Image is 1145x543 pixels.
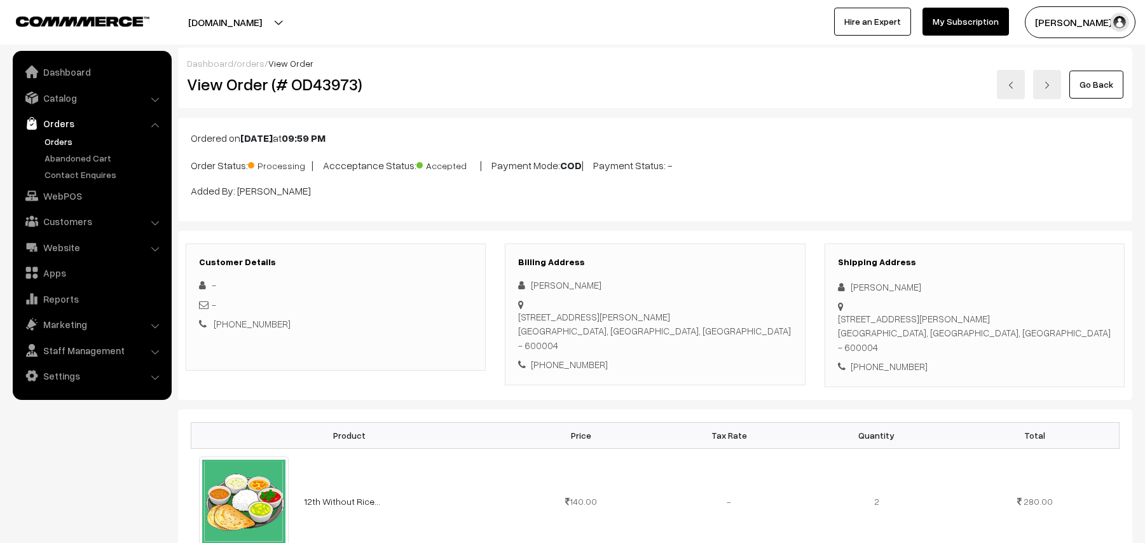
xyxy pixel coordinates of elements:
[922,8,1009,36] a: My Subscription
[874,496,879,507] span: 2
[16,287,167,310] a: Reports
[187,57,1123,70] div: / /
[1043,81,1051,89] img: right-arrow.png
[248,156,312,172] span: Processing
[240,132,273,144] b: [DATE]
[237,58,264,69] a: orders
[834,8,911,36] a: Hire an Expert
[304,496,380,507] a: 12th Without Rice...
[41,151,167,165] a: Abandoned Cart
[191,183,1120,198] p: Added By: [PERSON_NAME]
[1024,496,1053,507] span: 280.00
[41,135,167,148] a: Orders
[282,132,326,144] b: 09:59 PM
[16,339,167,362] a: Staff Management
[1110,13,1129,32] img: user
[16,112,167,135] a: Orders
[16,184,167,207] a: WebPOS
[950,422,1119,448] th: Total
[191,156,1120,173] p: Order Status: | Accceptance Status: | Payment Mode: | Payment Status: -
[518,357,792,372] div: [PHONE_NUMBER]
[199,298,472,312] div: -
[199,278,472,292] div: -
[199,257,472,268] h3: Customer Details
[16,13,127,28] a: COMMMERCE
[838,312,1111,355] div: [STREET_ADDRESS][PERSON_NAME] [GEOGRAPHIC_DATA], [GEOGRAPHIC_DATA], [GEOGRAPHIC_DATA] - 600004
[16,210,167,233] a: Customers
[16,60,167,83] a: Dashboard
[16,236,167,259] a: Website
[565,496,597,507] span: 140.00
[507,422,655,448] th: Price
[16,261,167,284] a: Apps
[838,257,1111,268] h3: Shipping Address
[416,156,480,172] span: Accepted
[16,17,149,26] img: COMMMERCE
[191,130,1120,146] p: Ordered on at
[191,422,508,448] th: Product
[16,86,167,109] a: Catalog
[1025,6,1135,38] button: [PERSON_NAME] s…
[16,364,167,387] a: Settings
[1069,71,1123,99] a: Go Back
[838,280,1111,294] div: [PERSON_NAME]
[268,58,313,69] span: View Order
[214,318,291,329] a: [PHONE_NUMBER]
[560,159,582,172] b: COD
[518,278,792,292] div: [PERSON_NAME]
[838,359,1111,374] div: [PHONE_NUMBER]
[187,74,486,94] h2: View Order (# OD43973)
[187,58,233,69] a: Dashboard
[1007,81,1015,89] img: left-arrow.png
[16,313,167,336] a: Marketing
[518,310,792,353] div: [STREET_ADDRESS][PERSON_NAME] [GEOGRAPHIC_DATA], [GEOGRAPHIC_DATA], [GEOGRAPHIC_DATA] - 600004
[803,422,950,448] th: Quantity
[655,422,802,448] th: Tax Rate
[41,168,167,181] a: Contact Enquires
[518,257,792,268] h3: Billing Address
[144,6,306,38] button: [DOMAIN_NAME]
